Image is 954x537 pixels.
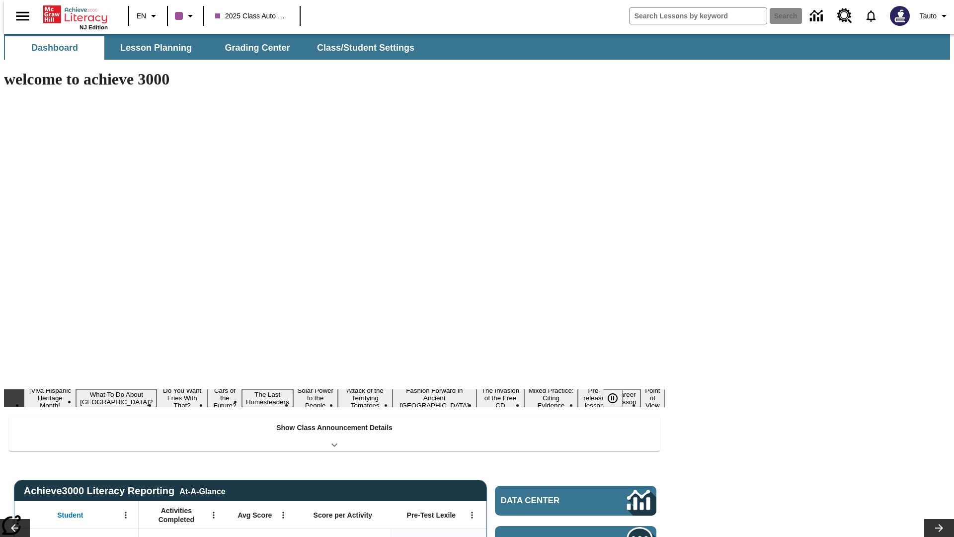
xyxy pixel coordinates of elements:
button: Slide 6 Solar Power to the People [293,385,338,411]
button: Open side menu [8,1,37,31]
span: EN [137,11,146,21]
button: Slide 3 Do You Want Fries With That? [157,385,208,411]
a: Home [43,4,108,24]
button: Grading Center [208,36,307,60]
button: Slide 9 The Invasion of the Free CD [477,385,525,411]
span: Activities Completed [144,506,209,524]
button: Slide 2 What To Do About Iceland? [76,389,157,407]
h1: welcome to achieve 3000 [4,70,665,89]
img: Avatar [890,6,910,26]
button: Open Menu [465,508,479,523]
button: Slide 11 Pre-release lesson [578,385,611,411]
span: Pre-Test Lexile [407,511,456,520]
button: Dashboard [5,36,104,60]
span: Avg Score [238,511,272,520]
div: Home [43,3,108,30]
div: SubNavbar [4,36,423,60]
p: Show Class Announcement Details [276,423,393,433]
button: Class color is purple. Change class color [171,7,200,25]
button: Lesson carousel, Next [924,519,954,537]
a: Data Center [495,486,656,516]
button: Open Menu [118,508,133,523]
div: At-A-Glance [179,485,225,496]
button: Slide 4 Cars of the Future? [208,385,242,411]
button: Pause [603,389,623,407]
a: Data Center [804,2,831,30]
button: Select a new avatar [884,3,916,29]
span: Student [57,511,83,520]
button: Language: EN, Select a language [132,7,164,25]
div: SubNavbar [4,34,950,60]
button: Slide 8 Fashion Forward in Ancient Rome [393,385,477,411]
button: Slide 5 The Last Homesteaders [242,389,293,407]
button: Slide 10 Mixed Practice: Citing Evidence [524,385,577,411]
input: search field [630,8,767,24]
button: Open Menu [206,508,221,523]
div: Show Class Announcement Details [9,417,660,451]
a: Notifications [858,3,884,29]
button: Class/Student Settings [309,36,422,60]
span: Score per Activity [314,511,373,520]
button: Slide 1 ¡Viva Hispanic Heritage Month! [24,385,76,411]
span: NJ Edition [79,24,108,30]
button: Lesson Planning [106,36,206,60]
button: Open Menu [276,508,291,523]
button: Profile/Settings [916,7,954,25]
span: Tauto [920,11,937,21]
a: Resource Center, Will open in new tab [831,2,858,29]
button: Slide 13 Point of View [640,385,665,411]
span: Achieve3000 Literacy Reporting [24,485,226,497]
button: Slide 7 Attack of the Terrifying Tomatoes [338,385,393,411]
span: 2025 Class Auto Grade 13 [215,11,289,21]
div: Pause [603,389,633,407]
span: Data Center [501,496,594,506]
